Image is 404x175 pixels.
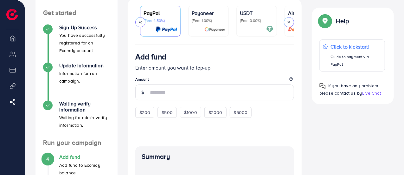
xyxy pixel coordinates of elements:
[35,9,118,17] h4: Get started
[59,24,110,30] h4: Sign Up Success
[135,52,166,61] h3: Add fund
[330,43,382,50] p: Click to kickstart!
[288,9,322,17] p: Airwallex
[319,83,326,89] img: Popup guide
[35,24,118,63] li: Sign Up Success
[59,70,110,85] p: Information for run campaign.
[135,64,294,71] p: Enter amount you want to top-up
[184,109,197,116] span: $1000
[319,83,379,96] span: If you have any problem, please contact us by
[192,9,225,17] p: Payoneer
[35,139,118,147] h4: Run your campaign
[192,18,225,23] p: (Fee: 1.00%)
[204,26,225,33] img: card
[362,90,381,96] span: Live Chat
[59,101,110,113] h4: Waiting verify information
[59,114,110,129] p: Waiting for admin verify information.
[135,77,294,84] legend: Amount
[240,9,273,17] p: USDT
[35,101,118,139] li: Waiting verify information
[266,26,273,33] img: card
[377,146,399,170] iframe: Chat
[156,26,177,33] img: card
[59,31,110,54] p: You have successfully registered for an Ecomdy account
[59,154,110,160] h4: Add fund
[144,9,177,17] p: PayPal
[208,109,222,116] span: $2000
[240,18,273,23] p: (Fee: 0.00%)
[35,63,118,101] li: Update Information
[46,155,49,163] span: 4
[319,15,331,27] img: Popup guide
[59,63,110,69] h4: Update Information
[142,153,288,161] h4: Summary
[6,9,18,20] img: logo
[330,53,382,68] p: Guide to payment via PayPal
[144,18,177,23] p: (Fee: 4.50%)
[336,17,349,25] p: Help
[162,109,173,116] span: $500
[286,26,322,33] img: card
[139,109,151,116] span: $200
[234,109,248,116] span: $5000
